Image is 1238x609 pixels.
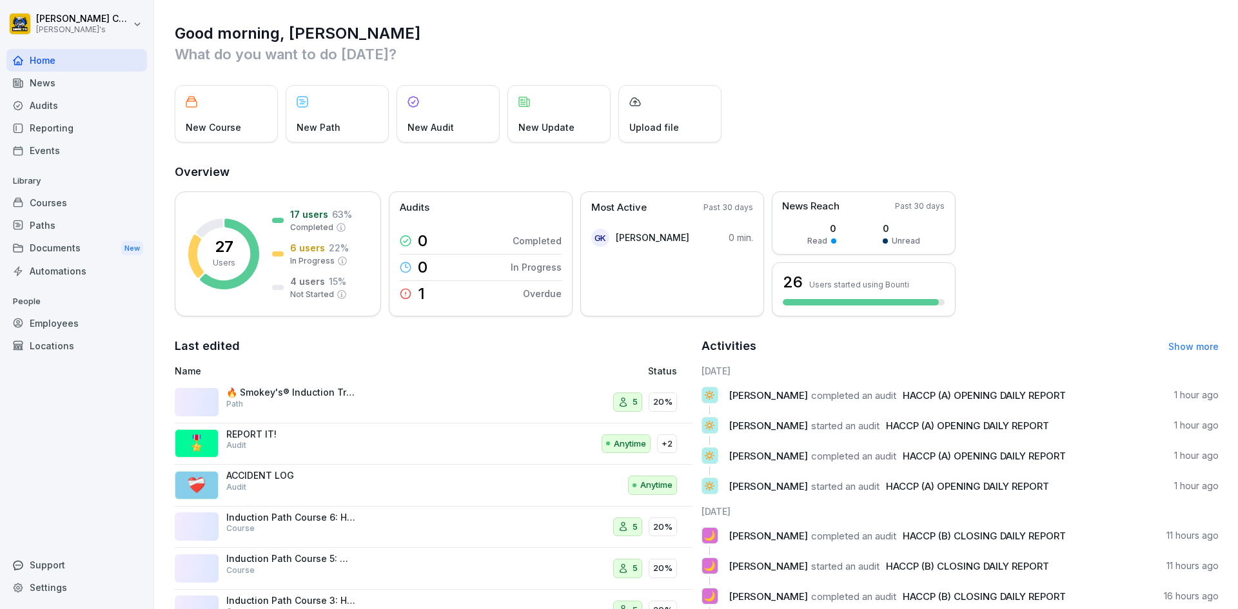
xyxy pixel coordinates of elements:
[187,432,206,455] p: 🎖️
[6,554,147,576] div: Support
[729,560,808,572] span: [PERSON_NAME]
[226,440,246,451] p: Audit
[653,521,673,534] p: 20%
[36,25,130,34] p: [PERSON_NAME]'s
[226,523,255,534] p: Course
[290,255,335,267] p: In Progress
[703,202,753,213] p: Past 30 days
[662,438,673,450] p: +2
[703,527,716,545] p: 🌙
[175,44,1219,64] p: What do you want to do [DATE]?
[729,590,808,603] span: [PERSON_NAME]
[633,562,638,575] p: 5
[903,530,1066,542] span: HACCP (B) CLOSING DAILY REPORT
[886,560,1049,572] span: HACCP (B) CLOSING DAILY REPORT
[329,241,349,255] p: 22 %
[6,139,147,162] a: Events
[408,121,454,134] p: New Audit
[6,117,147,139] a: Reporting
[703,447,716,465] p: 🔅
[6,237,147,260] div: Documents
[903,389,1066,401] span: HACCP (A) OPENING DAILY REPORT
[1174,389,1219,401] p: 1 hour ago
[518,121,575,134] p: New Update
[729,530,808,542] span: [PERSON_NAME]
[886,480,1049,492] span: HACCP (A) OPENING DAILY REPORT
[1166,559,1219,572] p: 11 hours ago
[6,49,147,72] a: Home
[883,222,920,235] p: 0
[903,450,1066,462] span: HACCP (A) OPENING DAILY REPORT
[653,562,673,575] p: 20%
[591,229,609,247] div: GK
[903,590,1066,603] span: HACCP (B) CLOSING DAILY REPORT
[640,479,673,492] p: Anytime
[290,241,325,255] p: 6 users
[703,557,716,575] p: 🌙
[702,505,1219,518] h6: [DATE]
[782,199,840,214] p: News Reach
[6,291,147,312] p: People
[226,595,355,606] p: Induction Path Course 3: Health & Safety
[226,481,246,493] p: Audit
[290,222,333,233] p: Completed
[6,260,147,282] a: Automations
[6,171,147,191] p: Library
[811,590,896,603] span: completed an audit
[895,200,945,212] p: Past 30 days
[175,382,693,423] a: 🔥 Smokey's® Induction TrainingPath520%
[175,23,1219,44] h1: Good morning, [PERSON_NAME]
[175,548,693,590] a: Induction Path Course 5: Workplace ConductCourse520%
[6,214,147,237] a: Paths
[653,396,673,409] p: 20%
[226,512,355,523] p: Induction Path Course 6: HR & Employment Basics
[226,470,355,481] p: ACCIDENT LOG
[213,257,235,269] p: Users
[1174,419,1219,432] p: 1 hour ago
[6,312,147,334] a: Employees
[892,235,920,247] p: Unread
[729,420,808,432] span: [PERSON_NAME]
[783,271,803,293] h3: 26
[175,507,693,548] a: Induction Path Course 6: HR & Employment BasicsCourse520%
[1166,529,1219,542] p: 11 hours ago
[175,423,693,465] a: 🎖️REPORT IT!AuditAnytime+2
[807,222,836,235] p: 0
[6,72,147,94] div: News
[6,237,147,260] a: DocumentsNew
[703,386,716,404] p: 🔅
[226,398,243,410] p: Path
[226,429,355,440] p: REPORT IT!
[616,231,689,244] p: [PERSON_NAME]
[811,450,896,462] span: completed an audit
[418,260,427,275] p: 0
[729,450,808,462] span: [PERSON_NAME]
[702,364,1219,378] h6: [DATE]
[36,14,130,24] p: [PERSON_NAME] Calladine
[648,364,677,378] p: Status
[633,396,638,409] p: 5
[329,275,346,288] p: 15 %
[6,576,147,599] a: Settings
[729,480,808,492] span: [PERSON_NAME]
[290,289,334,300] p: Not Started
[523,287,562,300] p: Overdue
[121,241,143,256] div: New
[811,480,879,492] span: started an audit
[187,474,206,497] p: ❤️‍🩹
[629,121,679,134] p: Upload file
[1168,341,1219,352] a: Show more
[1164,590,1219,603] p: 16 hours ago
[614,438,646,450] p: Anytime
[703,477,716,495] p: 🔅
[729,231,753,244] p: 0 min.
[703,587,716,605] p: 🌙
[418,233,427,249] p: 0
[702,337,756,355] h2: Activities
[186,121,241,134] p: New Course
